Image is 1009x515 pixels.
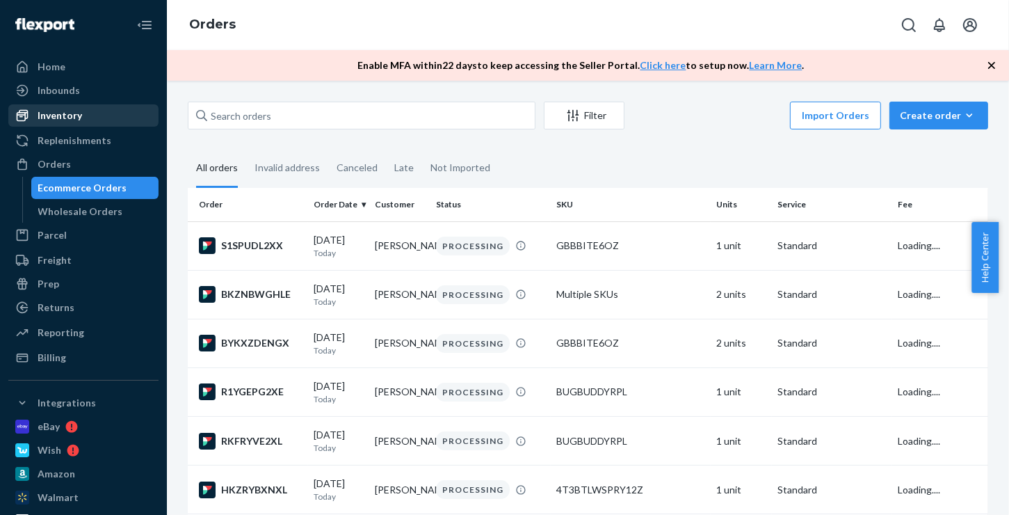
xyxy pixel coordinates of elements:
p: Today [314,344,364,356]
div: Canceled [337,150,378,186]
a: Inventory [8,104,159,127]
ol: breadcrumbs [178,5,247,45]
a: Reporting [8,322,159,344]
a: Parcel [8,224,159,246]
td: 1 unit [711,466,772,514]
td: 2 units [711,319,772,367]
td: 2 units [711,270,772,319]
div: [DATE] [314,477,364,502]
div: BYKXZDENGX [199,335,302,351]
div: [DATE] [314,233,364,259]
div: Amazon [38,467,75,481]
td: Loading.... [892,417,988,466]
td: Loading.... [892,221,988,270]
div: RKFRYVE2XL [199,433,302,450]
input: Search orders [188,102,535,129]
th: Status [430,188,551,221]
button: Integrations [8,392,159,414]
p: Today [314,442,364,454]
a: Billing [8,347,159,369]
div: BUGBUDDYRPL [556,434,705,448]
div: PROCESSING [436,383,510,402]
button: Help Center [971,222,999,293]
td: Loading.... [892,319,988,367]
div: Invalid address [255,150,320,186]
p: Standard [777,434,887,448]
a: Ecommerce Orders [31,177,159,199]
div: [DATE] [314,428,364,454]
a: Inbounds [8,79,159,102]
button: Open Search Box [895,11,923,39]
button: Open account menu [956,11,984,39]
td: Loading.... [892,367,988,416]
button: Close Navigation [131,11,159,39]
div: eBay [38,420,60,434]
div: R1YGEPG2XE [199,383,302,400]
div: Billing [38,351,66,365]
td: [PERSON_NAME] [369,466,430,514]
div: Wholesale Orders [38,205,123,219]
div: PROCESSING [436,285,510,304]
div: Home [38,60,65,74]
div: PROCESSING [436,480,510,499]
td: [PERSON_NAME] [369,221,430,270]
div: Prep [38,277,59,291]
a: Learn More [750,59,802,71]
a: Returns [8,296,159,319]
div: BKZNBWGHLE [199,286,302,303]
div: All orders [196,150,238,188]
div: Orders [38,157,71,171]
div: Create order [900,109,978,122]
div: 4T3BTLWSPRY12Z [556,483,705,497]
p: Standard [777,336,887,350]
th: Order [188,188,308,221]
div: Wish [38,443,61,457]
a: Amazon [8,463,159,485]
a: Orders [189,17,236,32]
td: 1 unit [711,367,772,416]
th: SKU [551,188,711,221]
a: Wholesale Orders [31,200,159,223]
p: Standard [777,385,887,399]
div: Inbounds [38,84,80,97]
p: Standard [777,287,887,301]
div: [DATE] [314,379,364,405]
div: PROCESSING [436,334,510,353]
button: Open notifications [926,11,953,39]
a: eBay [8,415,159,438]
img: Flexport logo [15,18,74,32]
div: Freight [38,253,72,267]
a: Freight [8,249,159,271]
a: Replenishments [8,129,159,152]
td: [PERSON_NAME] [369,367,430,416]
div: PROCESSING [436,431,510,450]
div: Not Imported [430,150,490,186]
p: Enable MFA within 22 days to keep accessing the Seller Portal. to setup now. . [358,58,805,72]
span: Chat [31,10,59,22]
td: Loading.... [892,466,988,514]
div: Replenishments [38,134,111,148]
div: [DATE] [314,282,364,308]
div: Ecommerce Orders [38,181,127,195]
th: Order Date [308,188,369,221]
td: 1 unit [711,417,772,466]
div: Walmart [38,491,79,505]
p: Today [314,247,364,259]
button: Import Orders [790,102,881,129]
div: Inventory [38,109,82,122]
td: Loading.... [892,270,988,319]
td: [PERSON_NAME] [369,270,430,319]
a: Click here [640,59,686,71]
p: Today [314,393,364,405]
p: Today [314,491,364,502]
div: BUGBUDDYRPL [556,385,705,399]
div: Reporting [38,326,84,340]
th: Service [772,188,892,221]
div: [DATE] [314,331,364,356]
div: Parcel [38,228,67,242]
p: Standard [777,239,887,253]
p: Today [314,296,364,308]
td: 1 unit [711,221,772,270]
p: Standard [777,483,887,497]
